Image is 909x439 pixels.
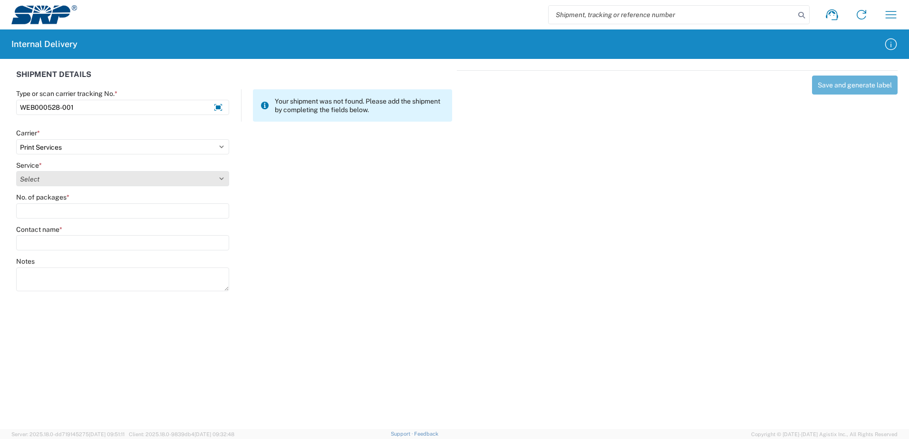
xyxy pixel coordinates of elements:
[11,431,125,437] span: Server: 2025.18.0-dd719145275
[16,129,40,137] label: Carrier
[414,431,438,437] a: Feedback
[16,70,452,89] div: SHIPMENT DETAILS
[11,5,77,24] img: srp
[16,89,117,98] label: Type or scan carrier tracking No.
[16,193,69,201] label: No. of packages
[89,431,125,437] span: [DATE] 09:51:11
[391,431,415,437] a: Support
[16,257,35,266] label: Notes
[11,38,77,50] h2: Internal Delivery
[751,430,898,439] span: Copyright © [DATE]-[DATE] Agistix Inc., All Rights Reserved
[129,431,234,437] span: Client: 2025.18.0-9839db4
[275,97,445,114] span: Your shipment was not found. Please add the shipment by completing the fields below.
[16,225,62,234] label: Contact name
[549,6,795,24] input: Shipment, tracking or reference number
[194,431,234,437] span: [DATE] 09:32:48
[16,161,42,170] label: Service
